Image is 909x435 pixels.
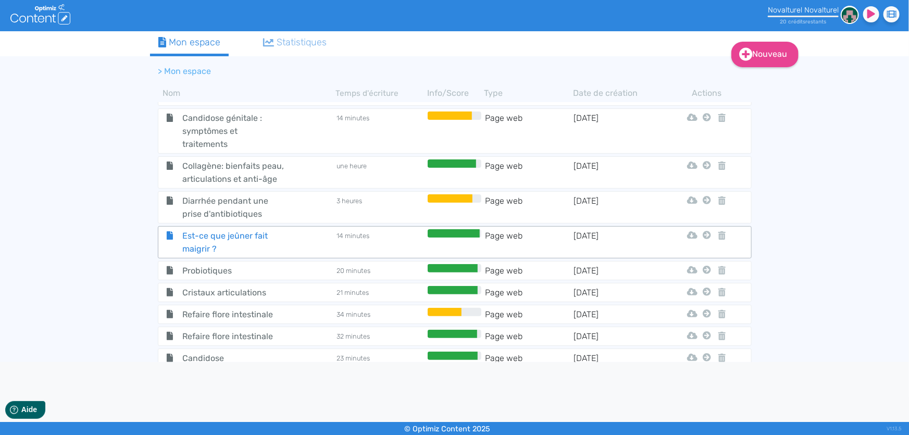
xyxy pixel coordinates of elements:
span: Candidose [175,352,292,365]
td: Page web [484,159,573,185]
th: Temps d'écriture [336,87,425,100]
div: Mon espace [158,35,221,49]
span: Probiotiques [175,264,292,277]
td: [DATE] [573,308,662,321]
td: Page web [484,308,573,321]
span: Collagène: bienfaits peau, articulations et anti-âge [175,159,292,185]
td: 3 heures [336,194,425,220]
span: Cristaux articulations [175,286,292,299]
td: Page web [484,111,573,151]
li: > Mon espace [158,65,211,78]
small: © Optimiz Content 2025 [404,425,490,433]
td: [DATE] [573,286,662,299]
td: 20 minutes [336,264,425,277]
td: 34 minutes [336,308,425,321]
a: Mon espace [150,31,229,56]
td: [DATE] [573,229,662,255]
td: Page web [484,229,573,255]
td: Page web [484,286,573,299]
span: s [824,18,827,25]
th: Info/Score [425,87,484,100]
td: [DATE] [573,111,662,151]
a: Statistiques [255,31,335,54]
div: V1.13.5 [887,422,901,435]
td: une heure [336,159,425,185]
th: Date de création [574,87,663,100]
td: 21 minutes [336,286,425,299]
th: Actions [700,87,714,100]
div: Statistiques [263,35,327,49]
td: [DATE] [573,352,662,365]
a: Nouveau [731,42,799,67]
td: Page web [484,330,573,343]
td: Page web [484,352,573,365]
td: Page web [484,194,573,220]
td: Page web [484,264,573,277]
div: Novalturel Novalturel [768,6,839,15]
nav: breadcrumb [150,59,671,84]
td: 14 minutes [336,111,425,151]
small: 20 crédit restant [780,18,827,25]
img: 22e04db3d87dca63fc0466179962b81d [841,6,859,24]
span: Diarrhée pendant une prise d'antibiotiques [175,194,292,220]
td: 23 minutes [336,352,425,365]
span: Candidose génitale : symptômes et traitements [175,111,292,151]
td: 14 minutes [336,229,425,255]
th: Type [484,87,574,100]
td: [DATE] [573,330,662,343]
span: s [803,18,806,25]
td: [DATE] [573,194,662,220]
td: 32 minutes [336,330,425,343]
span: Refaire flore intestinale [175,308,292,321]
td: [DATE] [573,159,662,185]
span: Est-ce que jeûner fait maigrir ? [175,229,292,255]
th: Nom [158,87,336,100]
td: [DATE] [573,264,662,277]
span: Refaire flore intestinale [175,330,292,343]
